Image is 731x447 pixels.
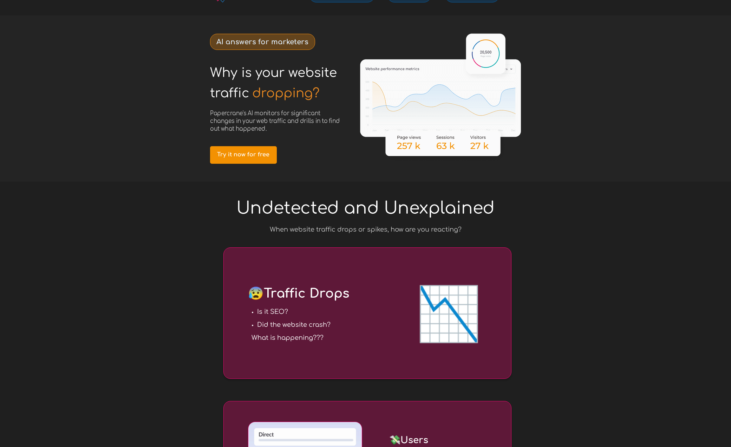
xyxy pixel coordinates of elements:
span: When website traffic drops or spikes, how are you reacting? [270,226,462,233]
span: Try it now for free [210,151,277,158]
strong: AI answers for marketers [216,38,308,46]
span: dropping? [252,86,320,100]
strong: What is happening??? [252,334,324,341]
span: 💸 [389,435,400,445]
span: Traffic Drops [248,286,350,300]
strong: Did the website crash? [257,321,331,328]
span: 😰 [248,286,264,300]
span: Why is your website [210,66,337,80]
span: traffic [210,86,249,100]
span: 📉 [416,285,481,344]
strong: Is it SEO? [257,308,288,315]
span: Undetected and Unexplained [236,199,495,218]
a: Try it now for free [210,146,277,164]
span: Papercrane's AI monitors for significant changes in your web traffic and drills in to find out wh... [210,110,340,132]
